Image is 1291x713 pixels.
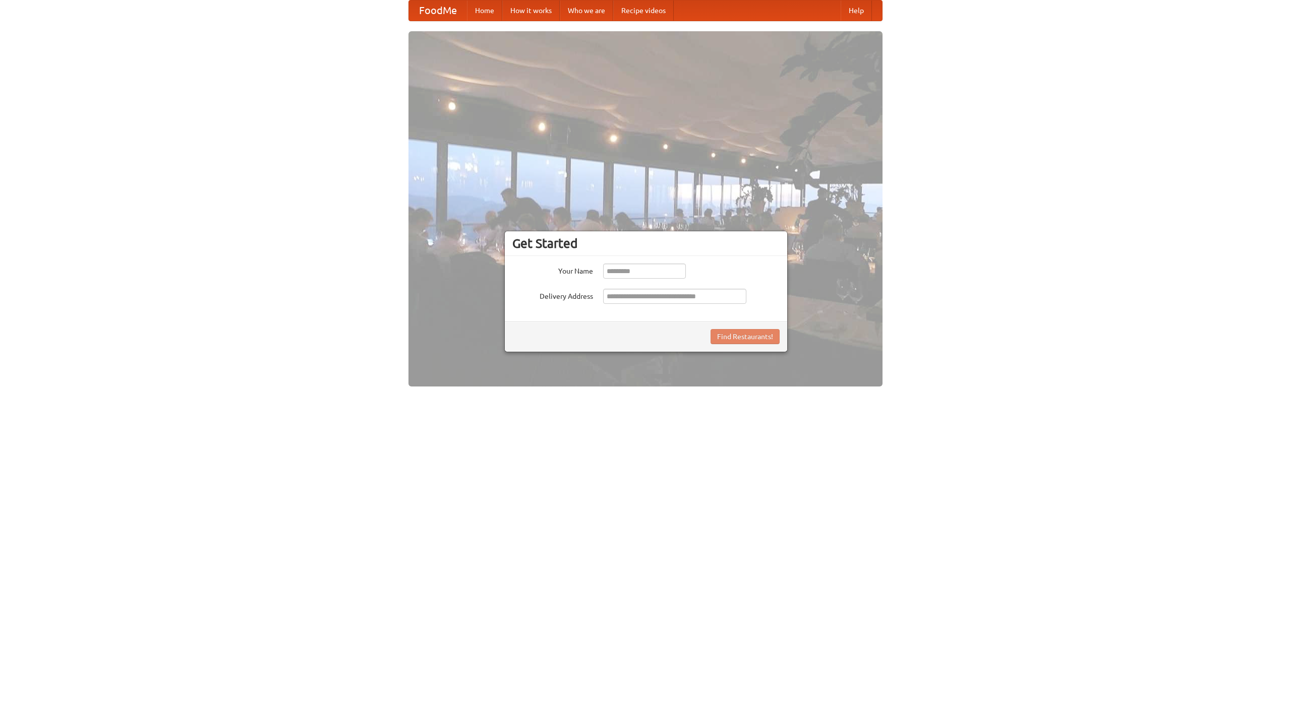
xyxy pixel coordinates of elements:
h3: Get Started [512,236,780,251]
label: Your Name [512,264,593,276]
a: FoodMe [409,1,467,21]
a: Home [467,1,502,21]
a: Help [841,1,872,21]
a: Who we are [560,1,613,21]
label: Delivery Address [512,289,593,301]
a: Recipe videos [613,1,674,21]
a: How it works [502,1,560,21]
button: Find Restaurants! [711,329,780,344]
